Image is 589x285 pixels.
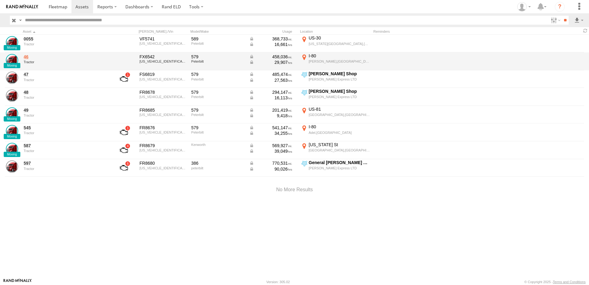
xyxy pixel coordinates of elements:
[190,29,246,34] div: Model/Make
[515,2,533,11] div: Tim Zylstra
[249,143,292,148] div: Data from Vehicle CANbus
[140,130,187,134] div: 1XPBD49X8LD664773
[249,107,292,113] div: Data from Vehicle CANbus
[24,60,108,64] div: undefined
[309,148,370,152] div: [GEOGRAPHIC_DATA],[GEOGRAPHIC_DATA]
[249,95,292,101] div: Data from Vehicle CANbus
[6,72,18,84] a: View Asset Details
[191,107,245,113] div: 579
[300,142,371,159] label: Click to View Current Location
[309,95,370,99] div: [PERSON_NAME] Express LTD
[309,71,370,76] div: [PERSON_NAME] Shop
[191,89,245,95] div: 579
[266,280,290,284] div: Version: 305.02
[249,113,292,118] div: Data from Vehicle CANbus
[140,36,187,42] div: VF5741
[249,77,292,83] div: Data from Vehicle CANbus
[300,106,371,123] label: Click to View Current Location
[249,160,292,166] div: Data from Vehicle CANbus
[191,160,245,166] div: 386
[249,60,292,65] div: Data from Vehicle CANbus
[300,71,371,88] label: Click to View Current Location
[24,160,108,166] a: 597
[140,54,187,60] div: FX6542
[309,59,370,64] div: [PERSON_NAME],[GEOGRAPHIC_DATA]
[548,16,562,25] label: Search Filter Options
[191,113,245,117] div: Peterbilt
[524,280,586,284] div: © Copyright 2025 -
[139,29,188,34] div: [PERSON_NAME]./Vin
[18,16,23,25] label: Search Query
[309,160,370,165] div: General [PERSON_NAME] Avon
[249,125,292,130] div: Data from Vehicle CANbus
[191,143,245,147] div: Kenworth
[6,89,18,102] a: View Asset Details
[574,16,584,25] label: Export results as...
[249,89,292,95] div: Data from Vehicle CANbus
[24,167,108,171] div: undefined
[248,29,298,34] div: Usage
[24,54,108,60] a: 46
[191,42,245,45] div: Peterbilt
[24,36,108,42] a: 0055
[309,77,370,81] div: [PERSON_NAME] Express LTD
[140,60,187,63] div: 1XPBDP9X5LD665686
[140,77,187,81] div: 1XPBDP9X0LD665787
[249,72,292,77] div: Data from Vehicle CANbus
[112,72,135,86] a: View Asset with Fault/s
[300,160,371,176] label: Click to View Current Location
[112,143,135,158] a: View Asset with Fault/s
[309,89,370,94] div: [PERSON_NAME] Shop
[140,107,187,113] div: FR8685
[24,125,108,130] a: 545
[191,166,245,170] div: peterbilt
[300,89,371,105] label: Click to View Current Location
[140,160,187,166] div: FR8680
[300,29,371,34] div: Location
[249,54,292,60] div: Data from Vehicle CANbus
[140,95,187,99] div: 1XPBD49X6PD860006
[140,125,187,130] div: FR8676
[309,35,370,41] div: US-30
[24,143,108,148] a: 587
[309,166,370,170] div: [PERSON_NAME] Express LTD
[112,125,135,140] a: View Asset with Fault/s
[6,125,18,137] a: View Asset Details
[24,96,108,99] div: undefined
[140,72,187,77] div: FS6819
[373,29,472,34] div: Reminders
[140,148,187,152] div: 1XDAD49X36J139868
[191,130,245,134] div: Peterbilt
[249,166,292,172] div: Data from Vehicle CANbus
[582,28,589,34] span: Refresh
[6,5,38,9] img: rand-logo.svg
[191,54,245,60] div: 579
[249,130,292,136] div: Data from Vehicle CANbus
[6,107,18,120] a: View Asset Details
[6,143,18,155] a: View Asset Details
[191,125,245,130] div: 579
[555,2,565,12] i: ?
[140,143,187,148] div: FR8679
[300,35,371,52] label: Click to View Current Location
[309,42,370,46] div: [US_STATE][GEOGRAPHIC_DATA],[GEOGRAPHIC_DATA]
[249,148,292,154] div: Data from Vehicle CANbus
[24,149,108,153] div: undefined
[140,113,187,117] div: 1XPBD49X0RD687005
[140,89,187,95] div: FR8678
[24,107,108,113] a: 49
[24,131,108,135] div: undefined
[112,160,135,175] a: View Asset with Fault/s
[24,42,108,46] div: undefined
[553,280,586,284] a: Terms and Conditions
[3,279,32,285] a: Visit our Website
[6,36,18,48] a: View Asset Details
[140,42,187,45] div: 1XPBDP9X0LD665692
[249,36,292,42] div: Data from Vehicle CANbus
[191,77,245,81] div: Peterbilt
[23,29,109,34] div: Click to Sort
[300,53,371,70] label: Click to View Current Location
[309,53,370,59] div: I-80
[300,124,371,141] label: Click to View Current Location
[6,54,18,66] a: View Asset Details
